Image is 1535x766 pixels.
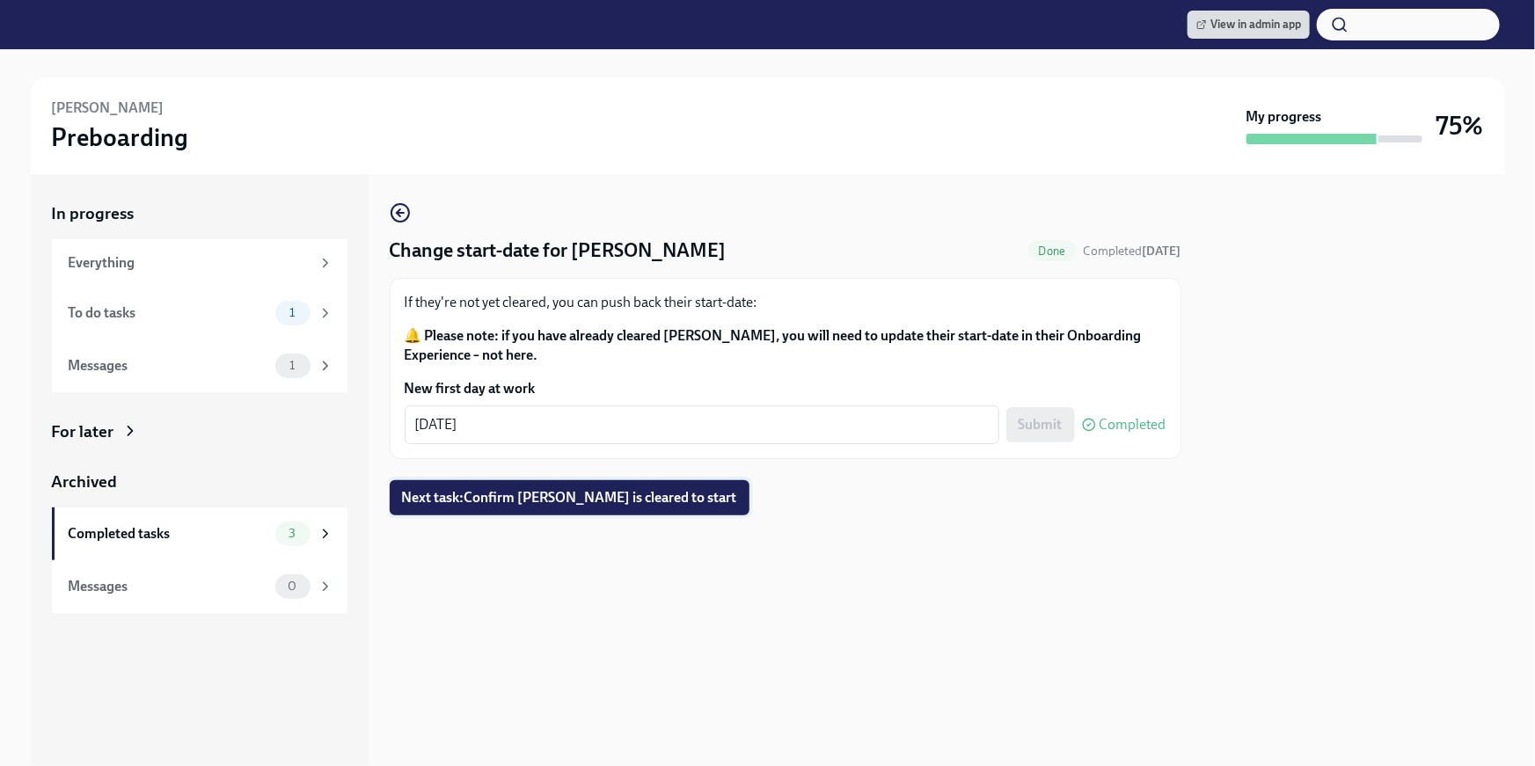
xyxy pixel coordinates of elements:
[69,524,268,543] div: Completed tasks
[1436,110,1484,142] h3: 75%
[52,339,347,392] a: Messages1
[1143,244,1181,259] strong: [DATE]
[405,379,1166,398] label: New first day at work
[52,420,114,443] div: For later
[52,420,347,443] a: For later
[52,98,164,118] h6: [PERSON_NAME]
[277,580,307,593] span: 0
[52,471,347,493] a: Archived
[69,577,268,596] div: Messages
[402,489,737,507] span: Next task : Confirm [PERSON_NAME] is cleared to start
[390,480,749,515] button: Next task:Confirm [PERSON_NAME] is cleared to start
[69,356,268,376] div: Messages
[69,253,311,273] div: Everything
[1084,244,1181,259] span: Completed
[415,414,989,435] textarea: [DATE]
[52,560,347,613] a: Messages0
[52,239,347,287] a: Everything
[52,507,347,560] a: Completed tasks3
[405,327,1142,363] strong: 🔔 Please note: if you have already cleared [PERSON_NAME], you will need to update their start-dat...
[279,306,305,319] span: 1
[1188,11,1310,39] a: View in admin app
[69,303,268,323] div: To do tasks
[1028,244,1077,258] span: Done
[52,202,347,225] a: In progress
[1246,107,1322,127] strong: My progress
[1196,16,1301,33] span: View in admin app
[52,121,189,153] h3: Preboarding
[1100,418,1166,432] span: Completed
[278,527,306,540] span: 3
[52,287,347,339] a: To do tasks1
[390,237,727,264] h4: Change start-date for [PERSON_NAME]
[1084,243,1181,259] span: October 6th, 2025 12:24
[405,293,1166,312] p: If they're not yet cleared, you can push back their start-date:
[279,359,305,372] span: 1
